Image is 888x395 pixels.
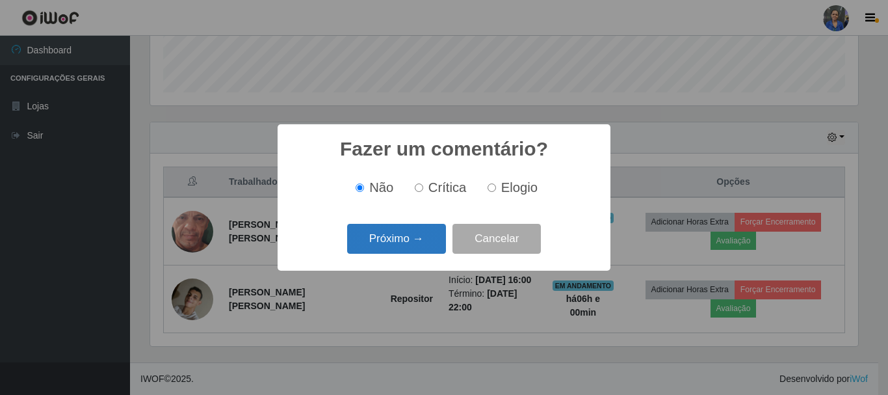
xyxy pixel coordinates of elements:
[428,180,467,195] span: Crítica
[347,224,446,254] button: Próximo →
[356,184,364,192] input: Não
[415,184,423,192] input: Crítica
[452,224,541,254] button: Cancelar
[340,137,548,161] h2: Fazer um comentário?
[369,180,393,195] span: Não
[488,184,496,192] input: Elogio
[501,180,538,195] span: Elogio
